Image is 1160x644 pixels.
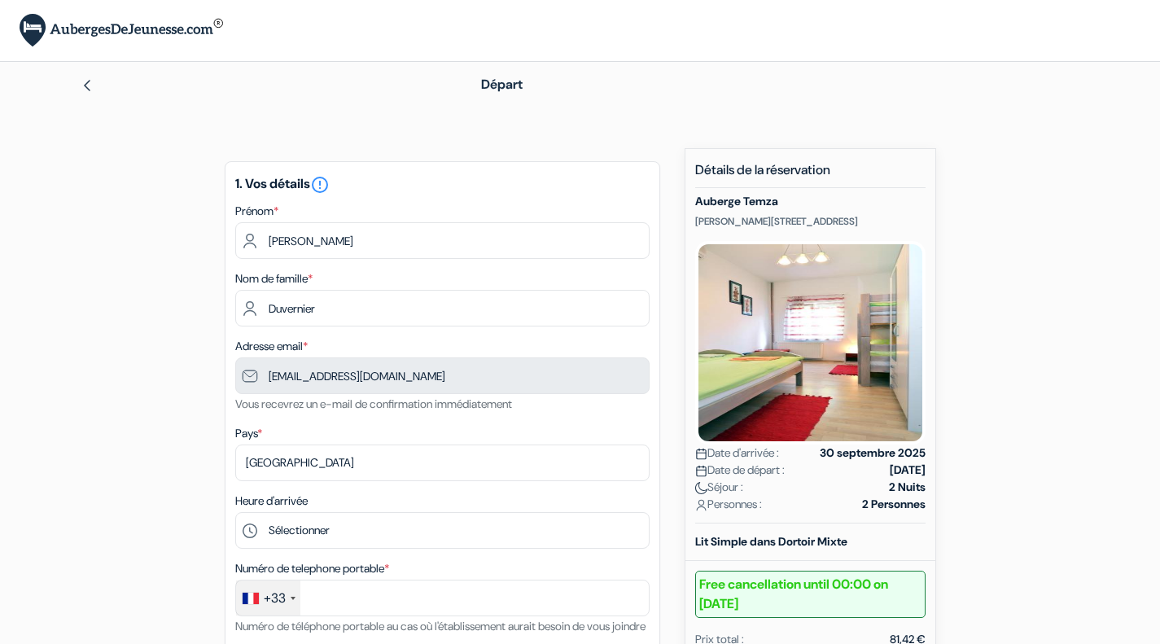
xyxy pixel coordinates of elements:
i: error_outline [310,175,330,195]
span: Départ [481,76,523,93]
small: Vous recevrez un e-mail de confirmation immédiatement [235,396,512,411]
div: France: +33 [236,580,300,616]
strong: 30 septembre 2025 [820,445,926,462]
input: Entrer adresse e-mail [235,357,650,394]
strong: 2 Personnes [862,496,926,513]
div: +33 [264,589,286,608]
small: Numéro de téléphone portable au cas où l'établissement aurait besoin de vous joindre [235,619,646,633]
label: Numéro de telephone portable [235,560,389,577]
strong: 2 Nuits [889,479,926,496]
input: Entrez votre prénom [235,222,650,259]
span: Date de départ : [695,462,785,479]
span: Personnes : [695,496,762,513]
b: Free cancellation until 00:00 on [DATE] [695,571,926,618]
h5: 1. Vos détails [235,175,650,195]
img: calendar.svg [695,465,707,477]
img: calendar.svg [695,448,707,460]
input: Entrer le nom de famille [235,290,650,326]
img: AubergesDeJeunesse.com [20,14,223,47]
label: Prénom [235,203,278,220]
label: Nom de famille [235,270,313,287]
label: Pays [235,425,262,442]
label: Heure d'arrivée [235,493,308,510]
b: Lit Simple dans Dortoir Mixte [695,534,847,549]
h5: Auberge Temza [695,195,926,208]
img: left_arrow.svg [81,79,94,92]
img: user_icon.svg [695,499,707,511]
strong: [DATE] [890,462,926,479]
img: moon.svg [695,482,707,494]
h5: Détails de la réservation [695,162,926,188]
span: Date d'arrivée : [695,445,779,462]
a: error_outline [310,175,330,192]
span: Séjour : [695,479,743,496]
label: Adresse email [235,338,308,355]
p: [PERSON_NAME][STREET_ADDRESS] [695,215,926,228]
